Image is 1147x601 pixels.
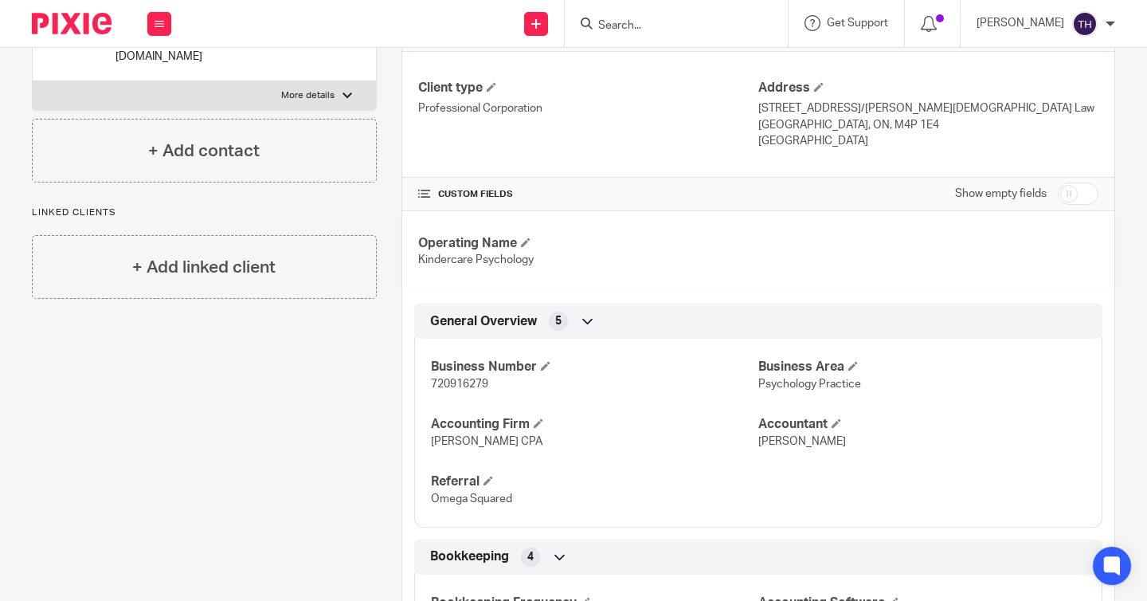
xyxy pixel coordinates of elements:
[431,436,542,447] span: [PERSON_NAME] CPA
[431,473,758,490] h4: Referral
[527,549,534,565] span: 4
[758,436,846,447] span: [PERSON_NAME]
[418,188,758,201] h4: CUSTOM FIELDS
[32,13,112,34] img: Pixie
[977,15,1064,31] p: [PERSON_NAME]
[418,100,758,116] p: Professional Corporation
[115,32,321,65] p: [PERSON_NAME][EMAIL_ADDRESS][DOMAIN_NAME]
[431,359,758,375] h4: Business Number
[758,416,1086,433] h4: Accountant
[32,206,377,219] p: Linked clients
[827,18,888,29] span: Get Support
[281,89,335,102] p: More details
[758,359,1086,375] h4: Business Area
[758,117,1098,133] p: [GEOGRAPHIC_DATA], ON, M4P 1E4
[758,80,1098,96] h4: Address
[132,255,276,280] h4: + Add linked client
[431,379,488,390] span: 720916279
[758,379,861,390] span: Psychology Practice
[431,416,758,433] h4: Accounting Firm
[431,493,512,505] span: Omega Squared
[418,235,758,252] h4: Operating Name
[1072,11,1098,37] img: svg%3E
[758,133,1098,149] p: [GEOGRAPHIC_DATA]
[418,254,534,265] span: Kindercare Psychology
[955,186,1047,202] label: Show empty fields
[418,80,758,96] h4: Client type
[148,139,260,163] h4: + Add contact
[430,548,509,565] span: Bookkeeping
[758,100,1098,116] p: [STREET_ADDRESS]/[PERSON_NAME][DEMOGRAPHIC_DATA] Law
[555,313,562,329] span: 5
[597,19,740,33] input: Search
[430,313,537,330] span: General Overview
